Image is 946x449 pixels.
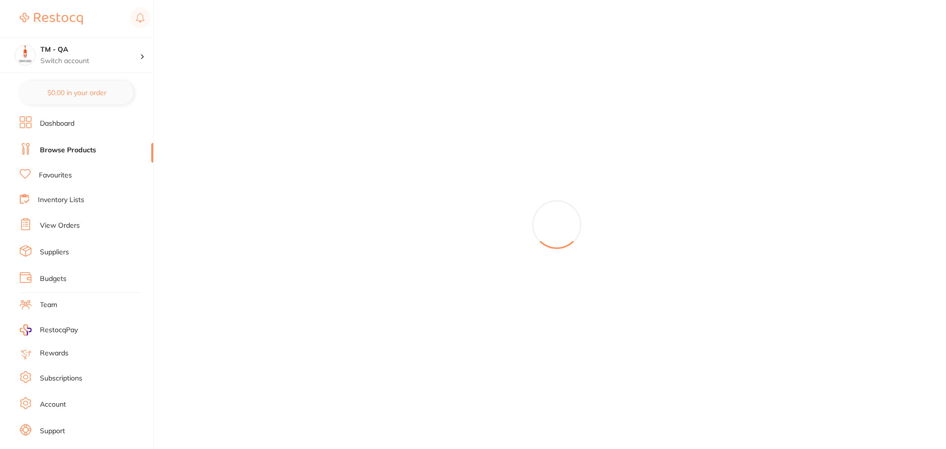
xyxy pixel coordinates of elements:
a: Favourites [39,171,72,180]
a: Suppliers [40,247,69,257]
button: $0.00 in your order [20,81,134,104]
a: Subscriptions [40,374,82,383]
p: Switch account [40,56,140,66]
a: Account [40,400,66,410]
a: Dashboard [40,119,74,129]
a: Budgets [40,274,67,284]
a: Inventory Lists [38,195,84,205]
h4: TM - QA [40,45,140,55]
a: RestocqPay [20,324,78,336]
img: RestocqPay [20,324,32,336]
a: Support [40,426,65,436]
a: Browse Products [40,145,96,155]
img: TM - QA [15,45,35,65]
a: Restocq Logo [20,7,83,30]
a: Rewards [40,348,68,358]
img: Restocq Logo [20,13,83,25]
a: View Orders [40,221,80,231]
a: Team [40,300,57,310]
span: RestocqPay [40,325,78,335]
